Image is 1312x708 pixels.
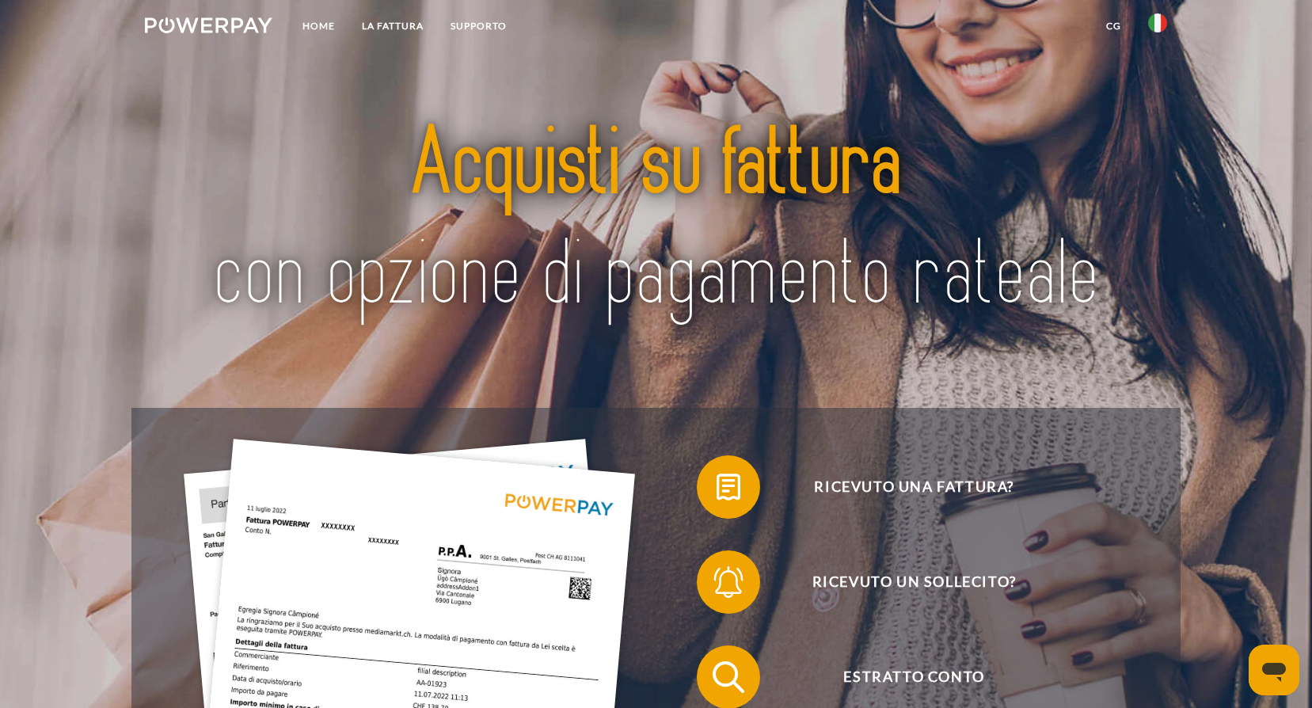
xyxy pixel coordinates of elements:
img: qb_search.svg [709,657,748,697]
img: it [1148,13,1167,32]
span: Ricevuto un sollecito? [720,550,1108,614]
img: qb_bill.svg [709,467,748,507]
a: LA FATTURA [348,12,437,40]
a: Home [289,12,348,40]
img: title-powerpay_it.svg [195,70,1116,371]
iframe: Pulsante per aprire la finestra di messaggistica [1249,645,1299,695]
a: Supporto [437,12,520,40]
a: CG [1093,12,1135,40]
img: qb_bell.svg [709,562,748,602]
img: logo-powerpay-white.svg [145,17,272,33]
button: Ricevuto un sollecito? [697,550,1109,614]
span: Ricevuto una fattura? [720,455,1108,519]
button: Ricevuto una fattura? [697,455,1109,519]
